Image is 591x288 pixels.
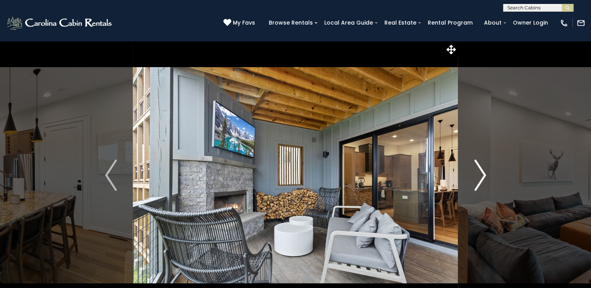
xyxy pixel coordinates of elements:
a: Owner Login [509,17,552,29]
img: arrow [105,160,117,191]
span: My Favs [233,19,255,27]
img: phone-regular-white.png [560,19,568,27]
a: Rental Program [424,17,477,29]
a: My Favs [223,19,257,27]
img: White-1-2.png [6,15,114,31]
a: Real Estate [380,17,420,29]
img: mail-regular-white.png [577,19,585,27]
a: Browse Rentals [265,17,317,29]
a: About [480,17,505,29]
a: Local Area Guide [320,17,377,29]
img: arrow [474,160,486,191]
